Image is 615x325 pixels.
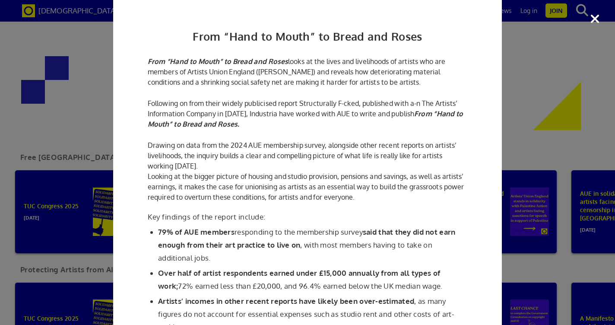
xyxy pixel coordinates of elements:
[148,57,288,66] strong: From “Hand to Mouth” to Bread and Roses
[148,27,467,45] h1: From “Hand to Mouth” to Bread and Roses
[158,226,467,264] li: responding to the membership survey , with most members having to take on additional jobs.
[158,227,235,236] strong: 79% of AUE members
[148,213,467,221] h2: Key findings of the report include:
[158,267,467,293] li: 72% earned less than £20,000, and 96.4% earned below the UK median wage.
[158,268,440,290] strong: Over half of artist respondents earned under £15,000 annually from all types of work;
[148,56,467,87] p: looks at the lives and livelihoods of artists who are members of Artists Union England ([PERSON_N...
[158,296,414,306] strong: Artists’ incomes in other recent reports have likely been over-estimated
[158,227,455,249] strong: said that they did not earn enough from their art practice to live on
[148,140,467,202] p: Drawing on data from the 2024 AUE membership survey, alongside other recent reports on artists’ l...
[148,98,467,129] p: Following on from their widely publicised report Structurally F-cked, published with a-n The Arti...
